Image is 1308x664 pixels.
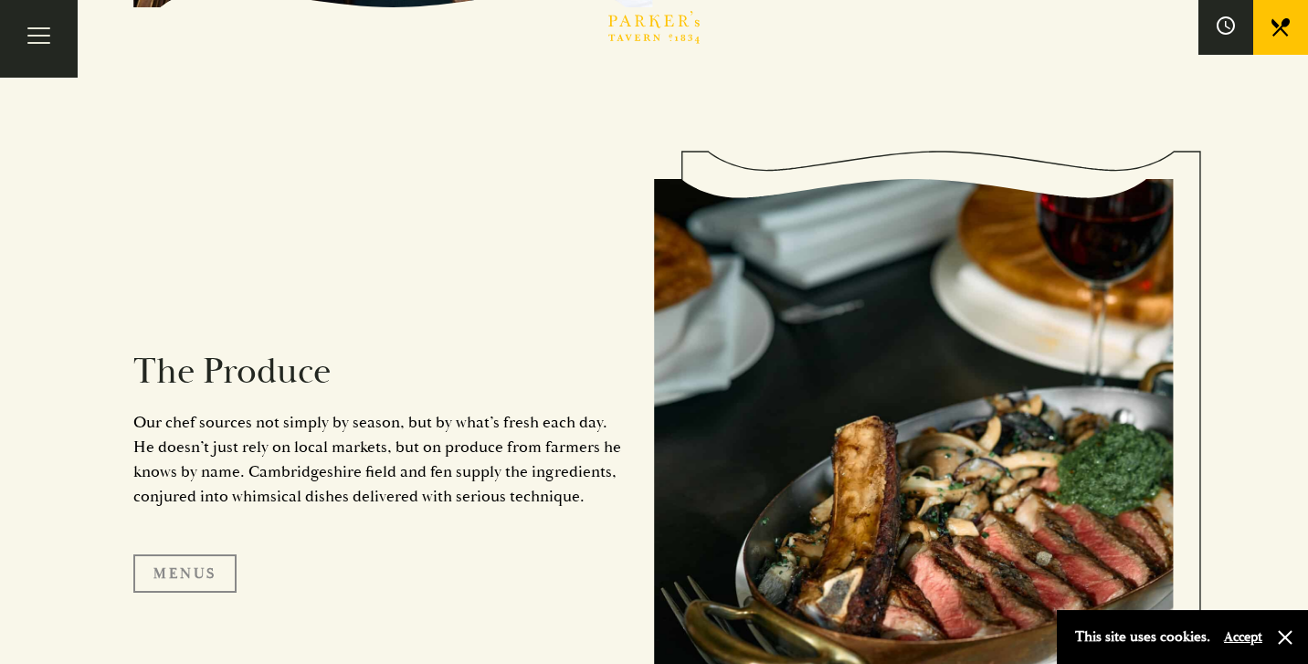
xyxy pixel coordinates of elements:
p: Our chef sources not simply by season, but by what’s fresh each day. He doesn’t just rely on loca... [133,410,627,509]
button: Accept [1224,628,1262,646]
button: Close and accept [1276,628,1294,647]
a: Menus [133,554,237,593]
p: This site uses cookies. [1075,624,1210,650]
h2: The Produce [133,350,627,394]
